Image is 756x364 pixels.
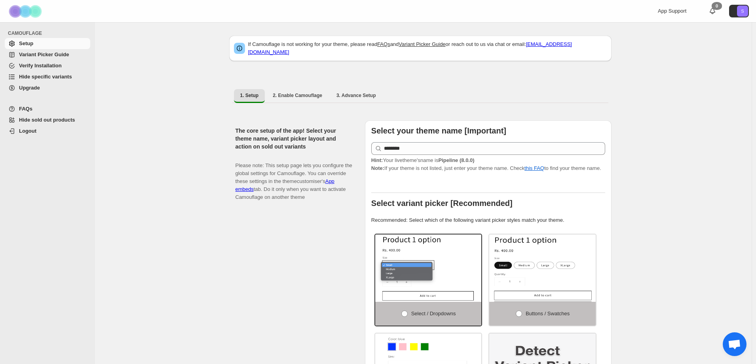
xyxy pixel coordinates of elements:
span: Upgrade [19,85,40,91]
p: If your theme is not listed, just enter your theme name. Check to find your theme name. [371,156,605,172]
p: Recommended: Select which of the following variant picker styles match your theme. [371,216,605,224]
span: Verify Installation [19,63,62,69]
span: Variant Picker Guide [19,51,69,57]
a: FAQs [377,41,390,47]
a: Setup [5,38,90,49]
span: Avatar with initials S [737,6,748,17]
a: Variant Picker Guide [399,41,445,47]
span: Buttons / Swatches [526,311,570,316]
b: Select variant picker [Recommended] [371,199,513,208]
strong: Note: [371,165,384,171]
span: 2. Enable Camouflage [273,92,322,99]
div: 0 [712,2,722,10]
span: App Support [658,8,686,14]
a: Logout [5,126,90,137]
a: Upgrade [5,82,90,93]
a: 0 [709,7,716,15]
a: this FAQ [524,165,544,171]
a: Hide specific variants [5,71,90,82]
div: Aprire la chat [723,332,747,356]
a: Hide sold out products [5,114,90,126]
strong: Pipeline (8.0.0) [438,157,474,163]
span: Hide specific variants [19,74,72,80]
button: Avatar with initials S [729,5,749,17]
p: Please note: This setup page lets you configure the global settings for Camouflage. You can overr... [236,154,352,201]
img: Camouflage [6,0,46,22]
img: Buttons / Swatches [489,234,596,302]
a: Verify Installation [5,60,90,71]
span: Select / Dropdowns [411,311,456,316]
img: Select / Dropdowns [375,234,482,302]
p: If Camouflage is not working for your theme, please read and or reach out to us via chat or email: [248,40,607,56]
span: FAQs [19,106,32,112]
span: Your live theme's name is [371,157,475,163]
span: CAMOUFLAGE [8,30,91,36]
h2: The core setup of the app! Select your theme name, variant picker layout and action on sold out v... [236,127,352,151]
span: 1. Setup [240,92,259,99]
span: Setup [19,40,33,46]
a: Variant Picker Guide [5,49,90,60]
span: 3. Advance Setup [336,92,376,99]
span: Hide sold out products [19,117,75,123]
a: FAQs [5,103,90,114]
text: S [741,9,744,13]
b: Select your theme name [Important] [371,126,506,135]
strong: Hint: [371,157,383,163]
span: Logout [19,128,36,134]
